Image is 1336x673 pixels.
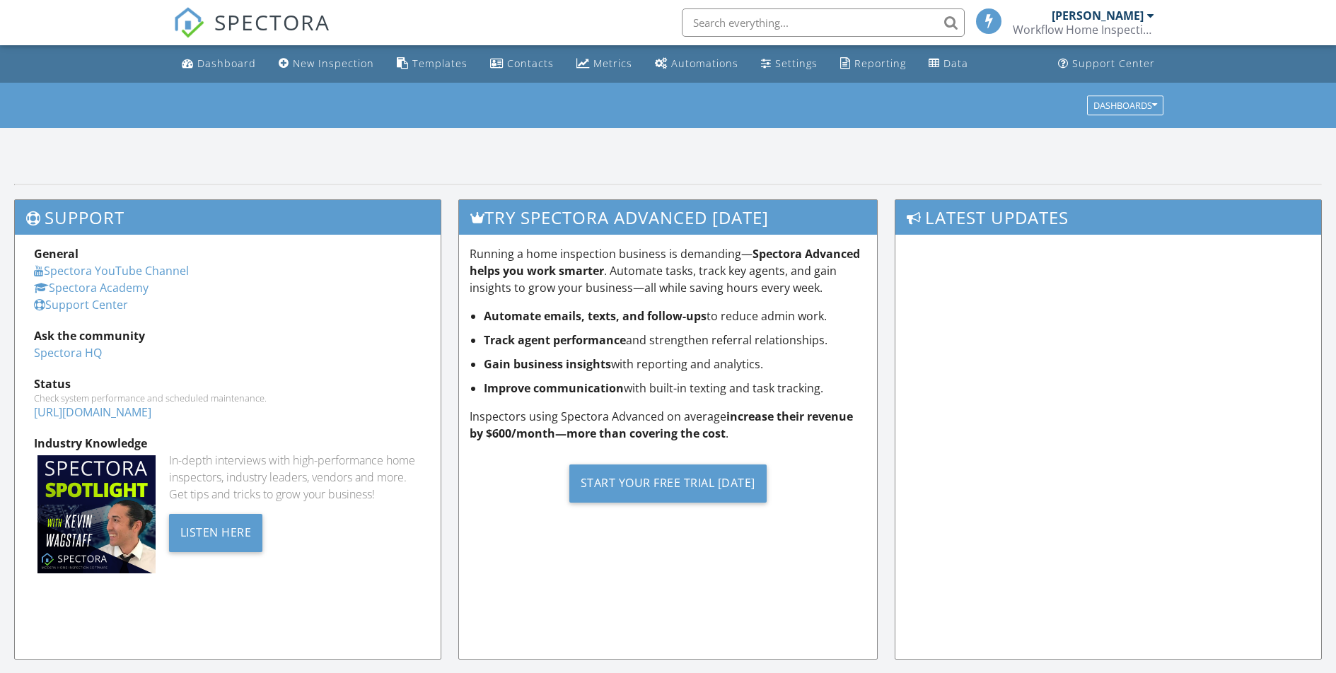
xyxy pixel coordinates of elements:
[34,246,79,262] strong: General
[484,332,626,348] strong: Track agent performance
[37,455,156,573] img: Spectoraspolightmain
[1072,57,1155,70] div: Support Center
[484,380,624,396] strong: Improve communication
[293,57,374,70] div: New Inspection
[34,345,102,361] a: Spectora HQ
[1087,95,1163,115] button: Dashboards
[273,51,380,77] a: New Inspection
[470,408,866,442] p: Inspectors using Spectora Advanced on average .
[755,51,823,77] a: Settings
[484,308,707,324] strong: Automate emails, texts, and follow-ups
[391,51,473,77] a: Templates
[484,380,866,397] li: with built-in texting and task tracking.
[484,332,866,349] li: and strengthen referral relationships.
[484,308,866,324] li: to reduce admin work.
[571,51,638,77] a: Metrics
[459,200,876,235] h3: Try spectora advanced [DATE]
[470,246,860,279] strong: Spectora Advanced helps you work smarter
[1052,8,1144,23] div: [PERSON_NAME]
[176,51,262,77] a: Dashboard
[173,19,330,49] a: SPECTORA
[470,245,866,296] p: Running a home inspection business is demanding— . Automate tasks, track key agents, and gain ins...
[1093,100,1157,110] div: Dashboards
[15,200,441,235] h3: Support
[649,51,744,77] a: Automations (Basic)
[169,452,422,503] div: In-depth interviews with high-performance home inspectors, industry leaders, vendors and more. Ge...
[895,200,1321,235] h3: Latest Updates
[214,7,330,37] span: SPECTORA
[1052,51,1161,77] a: Support Center
[169,524,263,539] a: Listen Here
[484,51,559,77] a: Contacts
[34,404,151,420] a: [URL][DOMAIN_NAME]
[173,7,204,38] img: The Best Home Inspection Software - Spectora
[34,435,422,452] div: Industry Knowledge
[775,57,818,70] div: Settings
[854,57,906,70] div: Reporting
[484,356,611,372] strong: Gain business insights
[34,280,149,295] a: Spectora Academy
[835,51,912,77] a: Reporting
[34,263,189,279] a: Spectora YouTube Channel
[943,57,968,70] div: Data
[34,297,128,312] a: Support Center
[593,57,632,70] div: Metrics
[484,356,866,373] li: with reporting and analytics.
[923,51,974,77] a: Data
[470,409,853,441] strong: increase their revenue by $600/month—more than covering the cost
[412,57,467,70] div: Templates
[569,464,767,503] div: Start Your Free Trial [DATE]
[34,375,422,392] div: Status
[34,392,422,404] div: Check system performance and scheduled maintenance.
[34,327,422,344] div: Ask the community
[197,57,256,70] div: Dashboard
[682,8,965,37] input: Search everything...
[1013,23,1154,37] div: Workflow Home Inspections
[470,453,866,513] a: Start Your Free Trial [DATE]
[169,514,263,552] div: Listen Here
[671,57,738,70] div: Automations
[507,57,554,70] div: Contacts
